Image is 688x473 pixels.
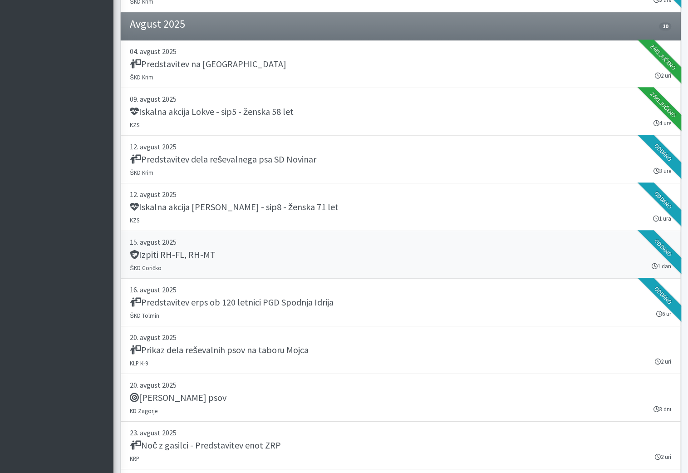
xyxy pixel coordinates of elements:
small: 3 dni [654,405,672,414]
p: 20. avgust 2025 [130,332,672,343]
small: ŠKD Krim [130,74,154,81]
small: ŠKD Tolmin [130,312,160,319]
small: KRP [130,455,140,462]
h5: Predstavitev dela reševalnega psa SD Novinar [130,154,317,165]
span: 10 [659,22,671,30]
h4: Avgust 2025 [130,18,186,31]
a: 20. avgust 2025 Prikaz dela reševalnih psov na taboru Mojca KLP K-9 2 uri [121,326,681,374]
a: 09. avgust 2025 Iskalna akcija Lokve - sip5 - ženska 58 let KZS 4 ure Zaključeno [121,88,681,136]
h5: Iskalna akcija Lokve - sip5 - ženska 58 let [130,106,294,117]
small: 2 uri [655,453,672,461]
h5: Iskalna akcija [PERSON_NAME] - sip8 - ženska 71 let [130,202,339,212]
h5: Prikaz dela reševalnih psov na taboru Mojca [130,345,309,355]
small: KD Zagorje [130,407,158,414]
p: 16. avgust 2025 [130,284,672,295]
h5: Predstavitev na [GEOGRAPHIC_DATA] [130,59,287,69]
p: 12. avgust 2025 [130,189,672,200]
small: ŠKD Goričko [130,264,162,271]
a: 16. avgust 2025 Predstavitev erps ob 120 letnici PGD Spodnja Idrija ŠKD Tolmin 6 ur Oddano [121,279,681,326]
small: 2 uri [655,357,672,366]
p: 20. avgust 2025 [130,379,672,390]
h5: [PERSON_NAME] psov [130,392,227,403]
p: 04. avgust 2025 [130,46,672,57]
a: 23. avgust 2025 Noč z gasilci - Predstavitev enot ZRP KRP 2 uri [121,422,681,469]
small: KZS [130,121,140,128]
a: 12. avgust 2025 Predstavitev dela reševalnega psa SD Novinar ŠKD Krim 3 ure Oddano [121,136,681,183]
small: KLP K-9 [130,360,148,367]
p: 09. avgust 2025 [130,94,672,104]
a: 12. avgust 2025 Iskalna akcija [PERSON_NAME] - sip8 - ženska 71 let KZS 1 ura Oddano [121,183,681,231]
p: 23. avgust 2025 [130,427,672,438]
small: KZS [130,217,140,224]
a: 20. avgust 2025 [PERSON_NAME] psov KD Zagorje 3 dni [121,374,681,422]
a: 04. avgust 2025 Predstavitev na [GEOGRAPHIC_DATA] ŠKD Krim 2 uri Zaključeno [121,40,681,88]
p: 15. avgust 2025 [130,236,672,247]
h5: Izpiti RH-FL, RH-MT [130,249,216,260]
small: ŠKD Krim [130,169,154,176]
p: 12. avgust 2025 [130,141,672,152]
h5: Noč z gasilci - Predstavitev enot ZRP [130,440,281,451]
a: 15. avgust 2025 Izpiti RH-FL, RH-MT ŠKD Goričko 1 dan Oddano [121,231,681,279]
h5: Predstavitev erps ob 120 letnici PGD Spodnja Idrija [130,297,334,308]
